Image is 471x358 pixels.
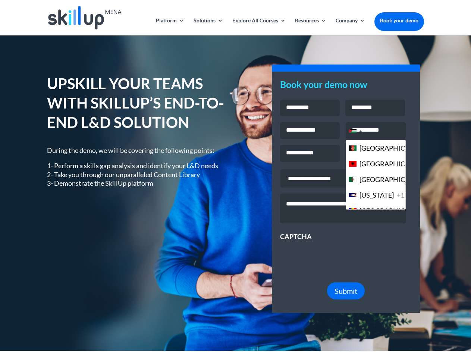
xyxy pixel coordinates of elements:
[280,232,312,241] label: CAPTCHA
[346,140,405,209] ul: List of countries
[232,18,286,35] a: Explore All Courses
[336,18,365,35] a: Company
[47,161,225,188] p: 1- Perform a skills gap analysis and identify your L&D needs 2- Take you through our unparalleled...
[346,123,364,139] div: Selected country
[327,282,365,299] button: Submit
[335,286,357,295] span: Submit
[280,80,412,93] h3: Book your demo now
[359,175,427,184] span: [GEOGRAPHIC_DATA]
[359,143,427,153] span: [GEOGRAPHIC_DATA]
[280,241,393,270] iframe: reCAPTCHA
[194,18,223,35] a: Solutions
[359,206,427,216] span: [GEOGRAPHIC_DATA]
[47,74,225,136] h1: UPSKILL YOUR TEAMS WITH SKILLUP’S END-TO-END L&D SOLUTION
[374,12,424,29] a: Book your demo
[359,159,427,169] span: [GEOGRAPHIC_DATA]
[295,18,326,35] a: Resources
[156,18,184,35] a: Platform
[397,190,404,200] span: +1
[359,190,394,200] span: [US_STATE]
[48,6,121,29] img: Skillup Mena
[47,146,225,188] div: During the demo, we will be covering the following points:
[347,277,471,358] iframe: Chat Widget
